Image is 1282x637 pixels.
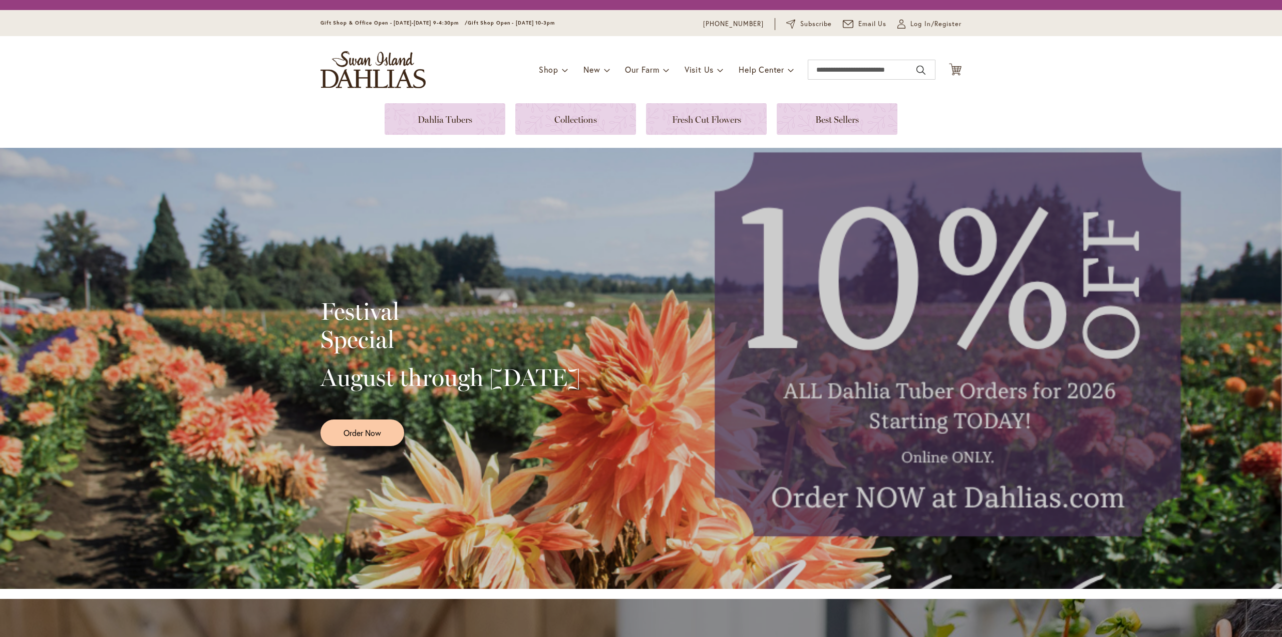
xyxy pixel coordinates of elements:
[320,51,426,88] a: store logo
[843,19,887,29] a: Email Us
[583,64,600,75] span: New
[685,64,714,75] span: Visit Us
[703,19,764,29] a: [PHONE_NUMBER]
[897,19,961,29] a: Log In/Register
[739,64,784,75] span: Help Center
[539,64,558,75] span: Shop
[320,297,580,353] h2: Festival Special
[344,427,381,439] span: Order Now
[320,363,580,391] h2: August through [DATE]
[916,62,925,78] button: Search
[910,19,961,29] span: Log In/Register
[468,20,555,26] span: Gift Shop Open - [DATE] 10-3pm
[625,64,659,75] span: Our Farm
[786,19,832,29] a: Subscribe
[800,19,832,29] span: Subscribe
[320,419,404,446] a: Order Now
[858,19,887,29] span: Email Us
[320,20,468,26] span: Gift Shop & Office Open - [DATE]-[DATE] 9-4:30pm /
